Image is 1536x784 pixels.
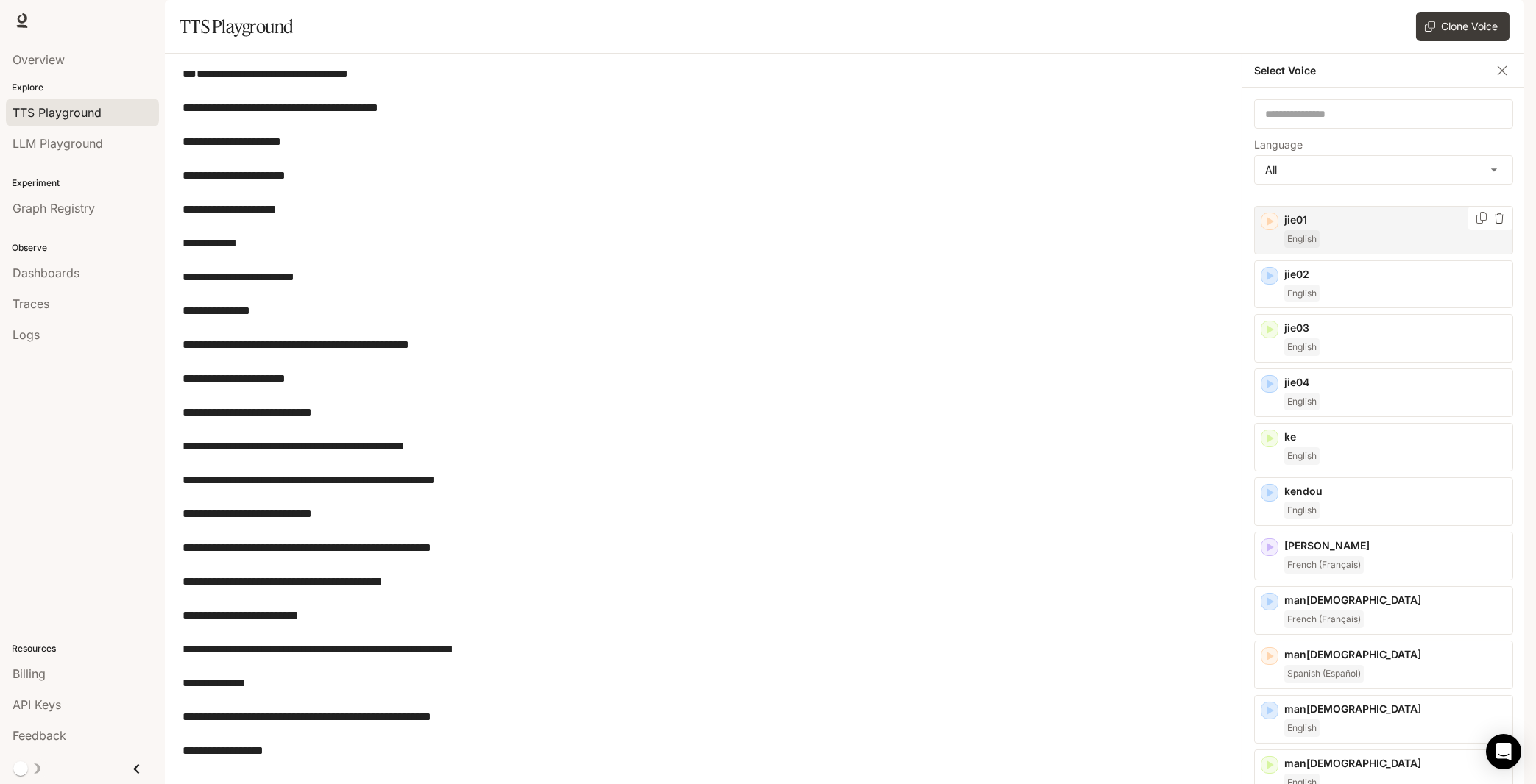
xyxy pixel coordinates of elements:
[1284,647,1507,662] p: man[DEMOGRAPHIC_DATA]
[1284,610,1364,628] span: French (Français)
[1284,538,1507,553] p: [PERSON_NAME]
[1284,230,1320,248] span: English
[1284,285,1320,302] span: English
[1284,593,1507,607] p: man[DEMOGRAPHIC_DATA]
[1284,756,1507,771] p: man[DEMOGRAPHIC_DATA]
[1284,267,1507,282] p: jie02
[1284,375,1507,390] p: jie04
[1474,212,1489,224] button: Copy Voice ID
[1284,719,1320,737] span: English
[1284,321,1507,335] p: jie03
[1284,393,1320,410] span: English
[1284,556,1364,574] span: French (Français)
[1284,213,1507,227] p: jie01
[1416,12,1510,41] button: Clone Voice
[1255,156,1512,184] div: All
[1486,734,1521,769] div: Open Intercom Messenger
[1284,338,1320,356] span: English
[1284,484,1507,499] p: kendou
[1254,140,1303,150] p: Language
[1284,430,1507,444] p: ke
[1284,447,1320,465] span: English
[1284,502,1320,519] span: English
[180,12,294,41] h1: TTS Playground
[1284,702,1507,716] p: man[DEMOGRAPHIC_DATA]
[1284,665,1364,683] span: Spanish (Español)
